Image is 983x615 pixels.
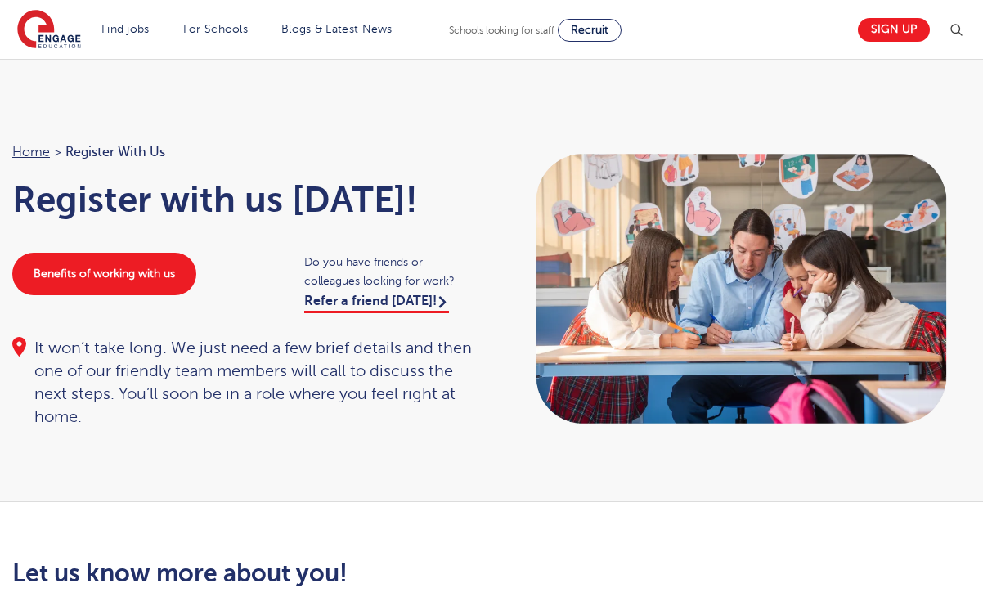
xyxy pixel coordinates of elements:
a: Home [12,145,50,159]
a: Refer a friend [DATE]! [304,294,449,313]
span: > [54,145,61,159]
img: Engage Education [17,10,81,51]
span: Do you have friends or colleagues looking for work? [304,253,480,290]
span: Schools looking for staff [449,25,554,36]
a: Benefits of working with us [12,253,196,295]
a: Find jobs [101,23,150,35]
div: It won’t take long. We just need a few brief details and then one of our friendly team members wi... [12,337,480,429]
a: Sign up [858,18,930,42]
a: Blogs & Latest News [281,23,393,35]
span: Recruit [571,24,608,36]
a: Recruit [558,19,622,42]
h1: Register with us [DATE]! [12,179,480,220]
nav: breadcrumb [12,141,480,163]
h2: Let us know more about you! [12,559,649,587]
a: For Schools [183,23,248,35]
span: Register with us [65,141,165,163]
